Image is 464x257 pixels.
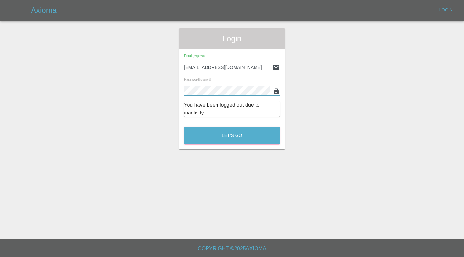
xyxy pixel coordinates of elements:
[436,5,456,15] a: Login
[184,77,211,81] span: Password
[184,101,280,117] div: You have been logged out due to inactivity
[184,127,280,144] button: Let's Go
[193,55,205,58] small: (required)
[184,34,280,44] span: Login
[31,5,57,15] h5: Axioma
[199,78,211,81] small: (required)
[5,244,459,253] h6: Copyright © 2025 Axioma
[184,54,205,58] span: Email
